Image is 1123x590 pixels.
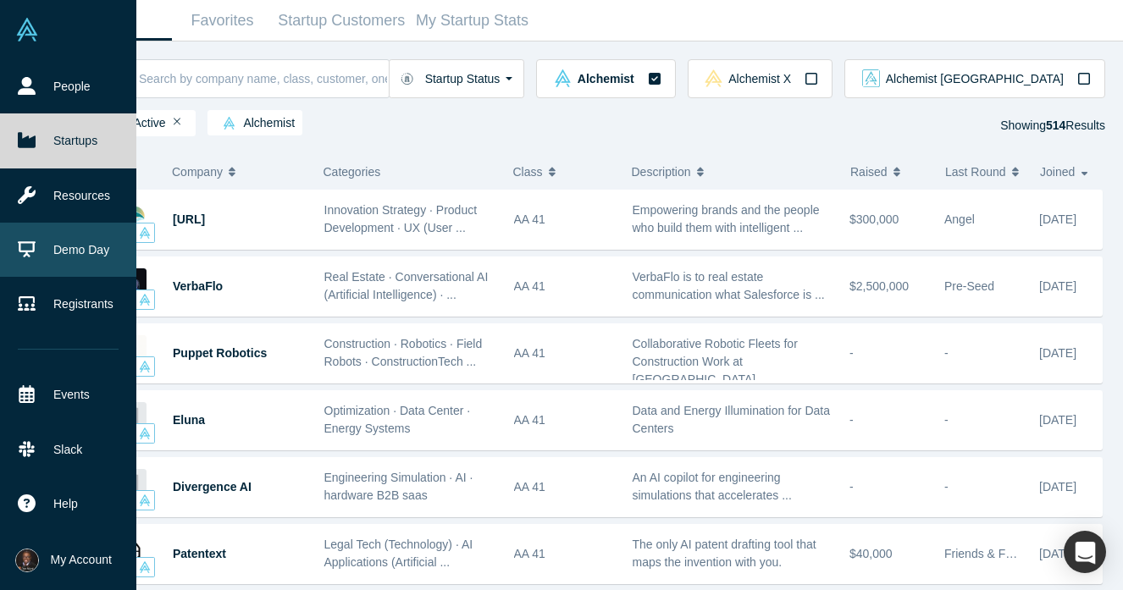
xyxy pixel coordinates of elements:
[886,73,1064,85] span: Alchemist [GEOGRAPHIC_DATA]
[223,117,235,130] img: alchemist Vault Logo
[172,154,296,190] button: Company
[139,494,151,506] img: alchemist Vault Logo
[51,551,112,569] span: My Account
[172,154,223,190] span: Company
[513,154,543,190] span: Class
[411,1,534,41] a: My Startup Stats
[139,427,151,439] img: alchemist Vault Logo
[1000,119,1105,132] span: Showing Results
[632,154,691,190] span: Description
[688,59,833,98] button: alchemistx Vault LogoAlchemist X
[849,279,909,293] span: $2,500,000
[849,480,854,494] span: -
[944,212,975,226] span: Angel
[633,270,825,301] span: VerbaFlo is to real estate communication what Salesforce is ...
[324,270,489,301] span: Real Estate · Conversational AI (Artificial Intelligence) · ...
[137,58,389,98] input: Search by company name, class, customer, one-liner or category
[945,154,1006,190] span: Last Round
[536,59,675,98] button: alchemist Vault LogoAlchemist
[389,59,525,98] button: Startup Status
[1039,279,1076,293] span: [DATE]
[633,404,830,435] span: Data and Energy Illumination for Data Centers
[1046,119,1065,132] strong: 514
[862,69,880,87] img: alchemist_aj Vault Logo
[1039,413,1076,427] span: [DATE]
[139,294,151,306] img: alchemist Vault Logo
[633,538,816,569] span: The only AI patent drafting tool that maps the invention with you.
[633,471,792,502] span: An AI copilot for engineering simulations that accelerates ...
[849,346,854,360] span: -
[139,227,151,239] img: alchemist Vault Logo
[849,547,893,560] span: $40,000
[849,212,899,226] span: $300,000
[632,154,833,190] button: Description
[324,337,483,368] span: Construction · Robotics · Field Robots · ConstructionTech ...
[514,190,615,249] div: AA 41
[173,346,267,360] a: Puppet Robotics
[15,549,112,572] button: My Account
[139,361,151,372] img: alchemist Vault Logo
[944,346,949,360] span: -
[633,203,820,234] span: Empowering brands and the people who build them with intelligent ...
[173,212,205,226] a: [URL]
[173,480,252,494] a: Divergence AI
[944,279,994,293] span: Pre-Seed
[106,117,166,130] span: Active
[514,257,615,316] div: AA 41
[401,72,413,85] img: Startup status
[173,413,205,427] a: Eluna
[324,471,473,502] span: Engineering Simulation · AI · hardware B2B saas
[514,458,615,516] div: AA 41
[15,18,39,41] img: Alchemist Vault Logo
[173,279,223,293] a: VerbaFlo
[514,525,615,583] div: AA 41
[944,480,949,494] span: -
[139,561,151,573] img: alchemist Vault Logo
[945,154,1022,190] button: Last Round
[944,413,949,427] span: -
[53,495,78,513] span: Help
[324,538,473,569] span: Legal Tech (Technology) · AI Applications (Artificial ...
[273,1,411,41] a: Startup Customers
[1040,154,1093,190] button: Joined
[172,1,273,41] a: Favorites
[1039,547,1076,560] span: [DATE]
[1039,346,1076,360] span: [DATE]
[850,154,888,190] span: Raised
[173,547,226,560] a: Patentext
[1039,212,1076,226] span: [DATE]
[944,547,1033,560] span: Friends & Family
[1040,154,1075,190] span: Joined
[633,337,798,386] span: Collaborative Robotic Fleets for Construction Work at [GEOGRAPHIC_DATA].
[728,73,791,85] span: Alchemist X
[513,154,606,190] button: Class
[324,165,381,179] span: Categories
[850,154,927,190] button: Raised
[324,203,478,234] span: Innovation Strategy · Product Development · UX (User ...
[578,73,634,85] span: Alchemist
[514,391,615,449] div: AA 41
[844,59,1105,98] button: alchemist_aj Vault LogoAlchemist [GEOGRAPHIC_DATA]
[514,324,615,383] div: AA 41
[215,117,295,130] span: Alchemist
[15,549,39,572] img: Don Ward's Account
[324,404,471,435] span: Optimization · Data Center · Energy Systems
[1039,480,1076,494] span: [DATE]
[554,69,572,87] img: alchemist Vault Logo
[705,69,722,87] img: alchemistx Vault Logo
[849,413,854,427] span: -
[174,116,181,128] button: Remove Filter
